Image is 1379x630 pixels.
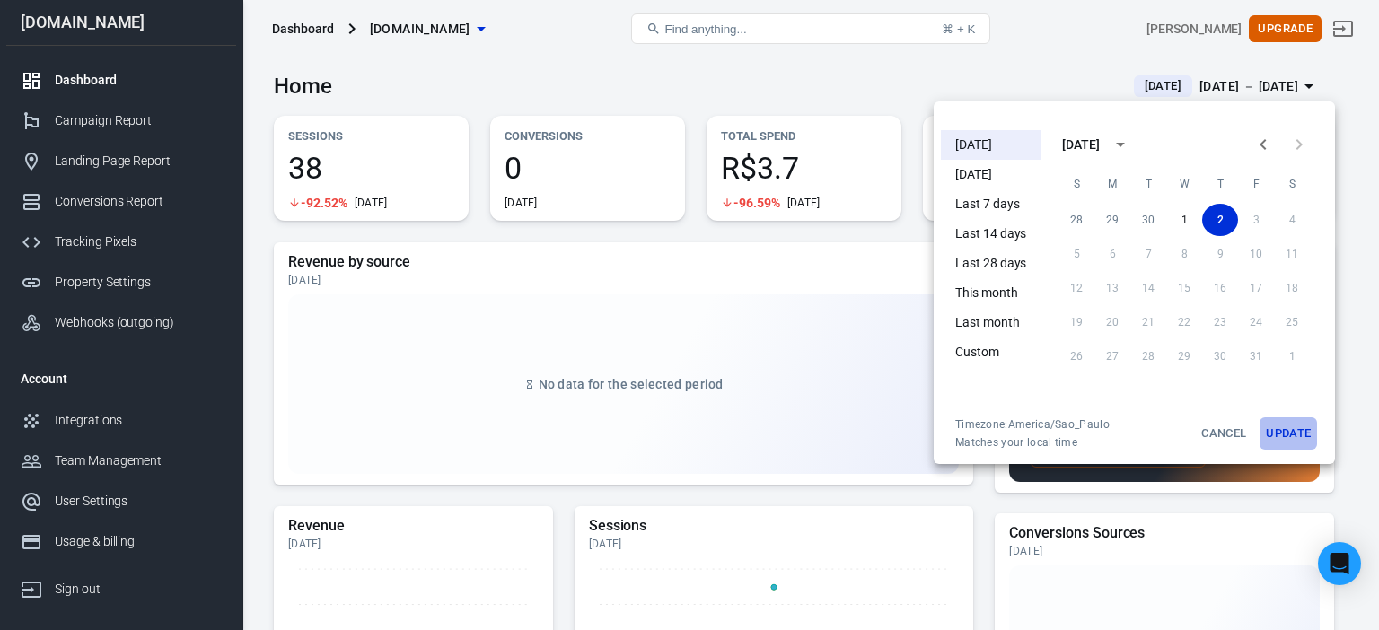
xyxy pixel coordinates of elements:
li: Custom [941,337,1041,367]
span: Saturday [1276,166,1308,202]
li: Last 14 days [941,219,1041,249]
li: Last month [941,308,1041,337]
div: Timezone: America/Sao_Paulo [955,417,1110,432]
div: [DATE] [1062,136,1100,154]
span: Matches your local time [955,435,1110,450]
button: 29 [1094,204,1130,236]
span: Friday [1240,166,1272,202]
li: Last 28 days [941,249,1041,278]
span: Sunday [1060,166,1093,202]
span: Thursday [1204,166,1236,202]
button: 28 [1058,204,1094,236]
button: Previous month [1245,127,1281,162]
button: Update [1260,417,1317,450]
button: 1 [1166,204,1202,236]
span: Wednesday [1168,166,1200,202]
button: Cancel [1195,417,1252,450]
button: 2 [1202,204,1238,236]
li: [DATE] [941,160,1041,189]
div: Open Intercom Messenger [1318,542,1361,585]
span: Tuesday [1132,166,1164,202]
span: Monday [1096,166,1129,202]
li: Last 7 days [941,189,1041,219]
button: 30 [1130,204,1166,236]
button: calendar view is open, switch to year view [1105,129,1136,160]
li: [DATE] [941,130,1041,160]
li: This month [941,278,1041,308]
